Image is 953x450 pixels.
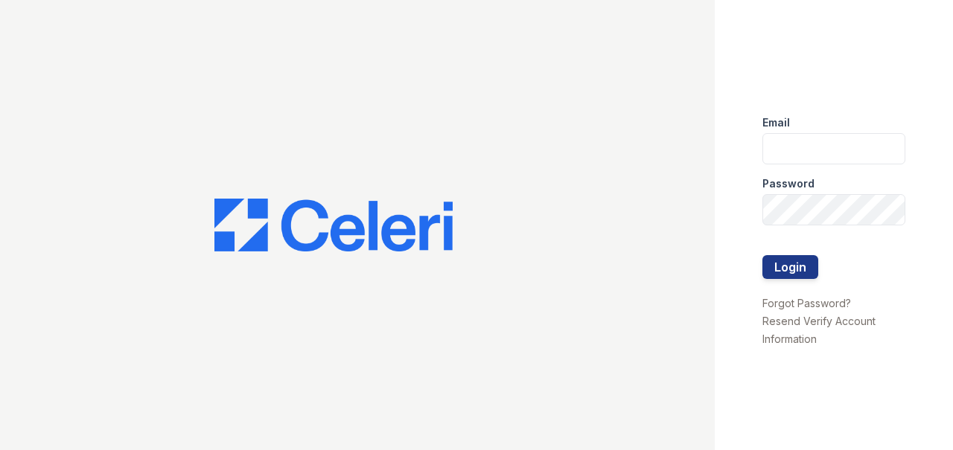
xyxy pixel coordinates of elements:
button: Login [762,255,818,279]
label: Password [762,176,815,191]
label: Email [762,115,790,130]
a: Forgot Password? [762,297,851,309]
img: CE_Logo_Blue-a8612792a0a2168367f1c8372b55b34899dd931a85d93a1a3d3e32e68fde9ad4.png [214,199,453,252]
a: Resend Verify Account Information [762,315,876,345]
